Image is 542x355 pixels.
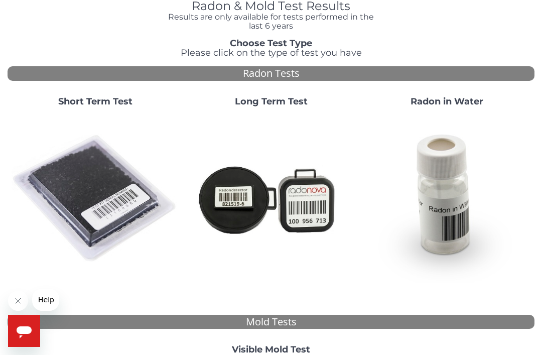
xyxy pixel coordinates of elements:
[181,47,362,58] span: Please click on the type of test you have
[411,96,483,107] strong: Radon in Water
[235,96,308,107] strong: Long Term Test
[187,115,355,283] img: Radtrak2vsRadtrak3.jpg
[8,291,28,311] iframe: Close message
[58,96,132,107] strong: Short Term Test
[32,289,59,311] iframe: Message from company
[8,66,534,81] div: Radon Tests
[363,115,530,283] img: RadoninWater.jpg
[8,315,534,329] div: Mold Tests
[232,344,310,355] strong: Visible Mold Test
[230,38,312,49] strong: Choose Test Type
[8,315,40,347] iframe: Button to launch messaging window
[12,115,179,283] img: ShortTerm.jpg
[166,13,376,30] h4: Results are only available for tests performed in the last 6 years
